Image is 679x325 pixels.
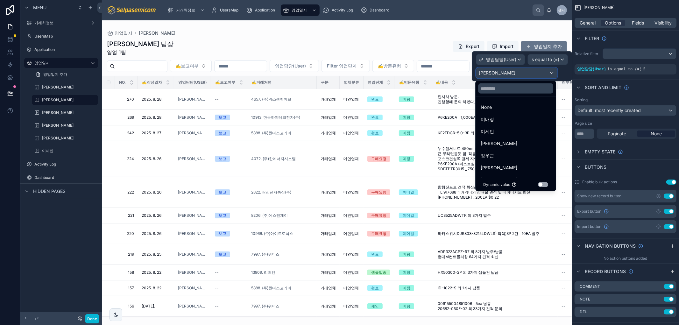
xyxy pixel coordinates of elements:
[34,60,85,66] label: 영업일지
[481,103,492,111] span: None
[481,164,517,172] span: [PERSON_NAME]
[580,284,600,289] label: Comment
[368,80,383,85] span: 영업단계
[32,146,98,156] a: 이세빈
[655,20,672,26] span: Visibility
[32,95,98,105] a: [PERSON_NAME]
[24,159,98,169] a: Activity Log
[33,188,66,194] span: Hidden pages
[32,108,98,118] a: [PERSON_NAME]
[632,20,644,26] span: Fields
[281,4,320,16] a: 영업일지
[251,80,272,85] span: ✍️거래처명
[162,3,533,17] div: scrollable content
[33,4,46,11] span: Menu
[292,8,307,13] span: 영업일지
[481,152,494,159] span: 정우근
[359,4,394,16] a: Dashboard
[399,80,419,85] span: ✍️방문유형
[42,148,97,153] label: 이세빈
[562,80,577,85] span: 첨부파일
[34,47,97,52] label: Application
[107,5,157,15] img: App logo
[42,123,97,128] label: [PERSON_NAME]
[370,8,389,13] span: Dashboard
[32,69,98,80] a: 영업일지 추가
[481,140,517,147] span: [PERSON_NAME]
[32,82,98,92] a: [PERSON_NAME]
[42,136,97,141] label: [PERSON_NAME]
[585,164,606,170] span: Buttons
[577,67,606,72] span: 영업담당(User)
[244,4,279,16] a: Application
[580,297,590,302] label: Note
[582,180,617,185] label: Enable bulk actions
[178,80,207,85] span: 영업담당(User)
[577,194,621,199] div: Show new record button
[608,131,626,137] span: Paginate
[577,224,601,229] span: Import button
[321,4,357,16] a: Activity Log
[34,34,97,39] label: UsersMap
[24,58,98,68] a: 영업일지
[481,116,494,123] span: 미배정
[165,4,208,16] a: 거래처정보
[483,182,510,187] span: Dynamic value
[481,128,494,135] span: 이세빈
[255,8,275,13] span: Application
[558,8,566,13] span: 셀세
[24,31,98,41] a: UsersMap
[42,85,97,90] label: [PERSON_NAME]
[577,108,641,113] span: Default: most recently created
[575,105,676,116] button: Default: most recently created
[585,149,615,155] span: Empty state
[43,72,67,77] span: 영업일지 추가
[24,45,98,55] a: Application
[34,20,88,25] label: 거래처정보
[24,18,98,28] a: 거래처정보
[585,84,621,91] span: Sort And Limit
[42,97,94,102] label: [PERSON_NAME]
[575,121,592,126] label: Page size
[585,268,626,275] span: Record buttons
[344,80,359,85] span: 업체분류
[24,173,98,183] a: Dashboard
[585,35,599,42] span: Filter
[32,120,98,131] a: [PERSON_NAME]
[321,80,329,85] span: 구분
[577,209,601,214] span: Export button
[584,5,614,10] span: [PERSON_NAME]
[481,176,517,184] span: [PERSON_NAME]
[585,243,636,249] span: Navigation buttons
[85,314,99,323] button: Done
[575,51,600,56] label: Relative filter
[435,80,448,85] span: ✍️내용
[575,97,588,102] label: Sorting
[572,253,679,264] div: No action buttons added
[176,8,195,13] span: 거래처정보
[119,80,126,85] span: NO.
[215,80,235,85] span: ✍️보고여부
[580,20,596,26] span: General
[605,20,621,26] span: Options
[209,4,243,16] a: UsersMap
[32,133,98,143] a: [PERSON_NAME]
[34,175,97,180] label: Dashboard
[34,162,97,167] label: Activity Log
[220,8,238,13] span: UsersMap
[643,67,645,72] span: 2
[142,80,162,85] span: ✍️작성일자
[580,309,587,314] label: Del
[332,8,353,13] span: Activity Log
[651,131,662,137] span: None
[42,110,97,115] label: [PERSON_NAME]
[607,67,642,72] span: is equal to (=)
